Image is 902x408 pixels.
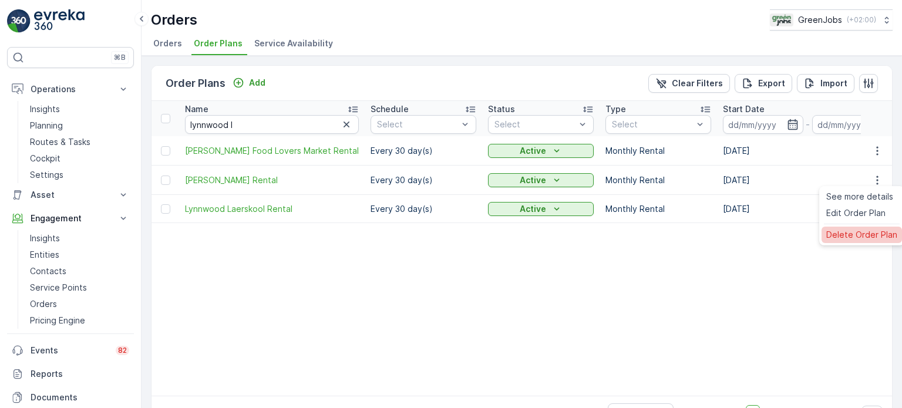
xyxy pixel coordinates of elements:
[30,249,59,261] p: Entities
[520,203,546,215] p: Active
[717,136,898,166] td: [DATE]
[488,144,594,158] button: Active
[185,145,359,157] a: Lynnwood Lane Food Lovers Market Rental
[723,115,803,134] input: dd/mm/yyyy
[7,77,134,101] button: Operations
[612,119,693,130] p: Select
[30,282,87,294] p: Service Points
[7,9,31,33] img: logo
[488,103,515,115] p: Status
[25,279,134,296] a: Service Points
[30,169,63,181] p: Settings
[25,312,134,329] a: Pricing Engine
[185,174,359,186] span: [PERSON_NAME] Rental
[672,77,723,89] p: Clear Filters
[151,11,197,29] p: Orders
[254,38,333,49] span: Service Availability
[735,74,792,93] button: Export
[161,146,170,156] div: Toggle Row Selected
[494,119,575,130] p: Select
[820,77,847,89] p: Import
[25,230,134,247] a: Insights
[30,232,60,244] p: Insights
[770,9,893,31] button: GreenJobs(+02:00)
[365,136,482,166] td: Every 30 day(s)
[520,174,546,186] p: Active
[30,153,60,164] p: Cockpit
[717,166,898,195] td: [DATE]
[798,14,842,26] p: GreenJobs
[25,296,134,312] a: Orders
[25,117,134,134] a: Planning
[30,136,90,148] p: Routes & Tasks
[31,392,129,403] p: Documents
[30,120,63,131] p: Planning
[153,38,182,49] span: Orders
[758,77,785,89] p: Export
[31,83,110,95] p: Operations
[114,53,126,62] p: ⌘B
[166,75,225,92] p: Order Plans
[826,229,897,241] span: Delete Order Plan
[161,204,170,214] div: Toggle Row Selected
[723,103,765,115] p: Start Date
[185,103,208,115] p: Name
[34,9,85,33] img: logo_light-DOdMpM7g.png
[488,173,594,187] button: Active
[826,207,886,219] span: Edit Order Plan
[185,115,359,134] input: Search
[30,315,85,326] p: Pricing Engine
[185,145,359,157] span: [PERSON_NAME] Food Lovers Market Rental
[717,195,898,223] td: [DATE]
[31,368,129,380] p: Reports
[600,136,717,166] td: Monthly Rental
[770,14,793,26] img: Green_Jobs_Logo.png
[7,183,134,207] button: Asset
[118,346,127,355] p: 82
[185,203,359,215] a: Lynnwood Laerskool Rental
[161,176,170,185] div: Toggle Row Selected
[194,38,243,49] span: Order Plans
[185,174,359,186] a: Lynnwood Lane Rental
[371,103,409,115] p: Schedule
[25,247,134,263] a: Entities
[30,103,60,115] p: Insights
[25,150,134,167] a: Cockpit
[797,74,854,93] button: Import
[30,265,66,277] p: Contacts
[605,103,626,115] p: Type
[25,134,134,150] a: Routes & Tasks
[488,202,594,216] button: Active
[377,119,458,130] p: Select
[25,167,134,183] a: Settings
[806,117,810,131] p: -
[228,76,270,90] button: Add
[25,101,134,117] a: Insights
[31,213,110,224] p: Engagement
[249,77,265,89] p: Add
[7,339,134,362] a: Events82
[7,362,134,386] a: Reports
[520,145,546,157] p: Active
[365,166,482,195] td: Every 30 day(s)
[847,15,876,25] p: ( +02:00 )
[822,205,902,221] a: Edit Order Plan
[31,189,110,201] p: Asset
[812,115,893,134] input: dd/mm/yyyy
[600,166,717,195] td: Monthly Rental
[31,345,109,356] p: Events
[826,191,893,203] span: See more details
[30,298,57,310] p: Orders
[648,74,730,93] button: Clear Filters
[365,195,482,223] td: Every 30 day(s)
[600,195,717,223] td: Monthly Rental
[25,263,134,279] a: Contacts
[7,207,134,230] button: Engagement
[822,188,902,205] a: See more details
